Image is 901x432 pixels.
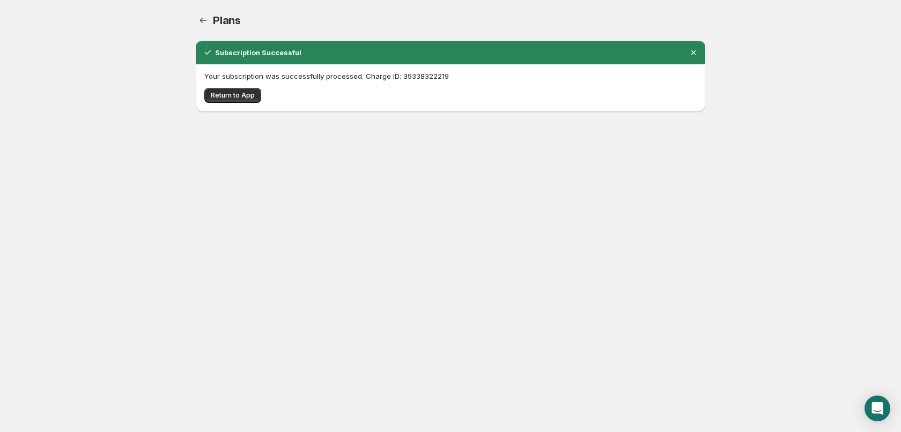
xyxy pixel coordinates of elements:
[865,396,890,421] div: Open Intercom Messenger
[686,45,701,60] button: Dismiss notification
[204,88,261,103] button: Return to App
[204,71,697,81] p: Your subscription was successfully processed. Charge ID: 35338322219
[213,14,241,27] span: Plans
[196,13,211,28] a: Home
[211,91,255,100] span: Return to App
[215,47,301,58] h2: Subscription Successful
